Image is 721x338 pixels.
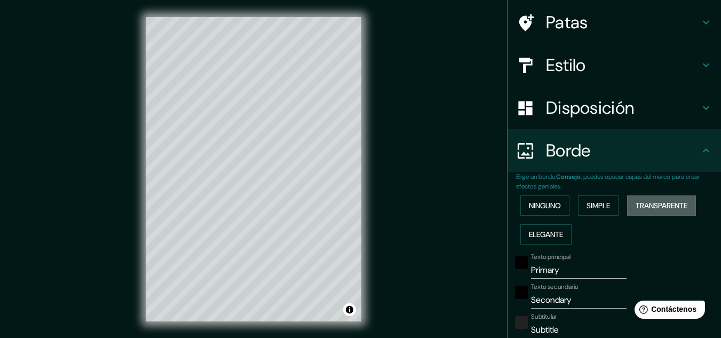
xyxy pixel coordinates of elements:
[626,296,709,326] iframe: Lanzador de widgets de ayuda
[516,172,556,181] font: Elige un borde.
[578,195,619,216] button: Simple
[546,11,588,34] font: Patas
[520,195,569,216] button: Ninguno
[627,195,696,216] button: Transparente
[636,201,687,210] font: Transparente
[508,129,721,172] div: Borde
[546,97,634,119] font: Disposición
[529,201,561,210] font: Ninguno
[515,316,528,329] button: color-222222
[516,172,700,191] font: : puedes opacar capas del marco para crear efectos geniales.
[529,230,563,239] font: Elegante
[508,87,721,129] div: Disposición
[531,282,579,291] font: Texto secundario
[508,1,721,44] div: Patas
[508,44,721,87] div: Estilo
[531,312,557,321] font: Subtitular
[515,286,528,299] button: negro
[343,303,356,316] button: Activar o desactivar atribución
[520,224,572,245] button: Elegante
[556,172,581,181] font: Consejo
[515,256,528,269] button: negro
[587,201,610,210] font: Simple
[546,54,586,76] font: Estilo
[546,139,591,162] font: Borde
[531,253,571,261] font: Texto principal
